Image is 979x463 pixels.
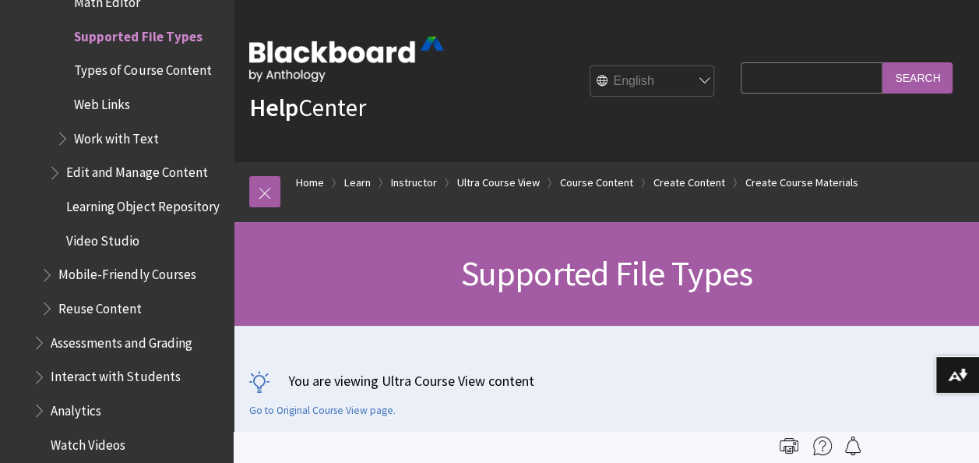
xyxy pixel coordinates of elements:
[74,125,158,147] span: Work with Text
[391,173,437,193] a: Instructor
[249,92,366,123] a: HelpCenter
[66,228,139,249] span: Video Studio
[344,173,371,193] a: Learn
[460,252,752,295] span: Supported File Types
[74,91,130,112] span: Web Links
[249,404,396,418] a: Go to Original Course View page.
[51,432,125,453] span: Watch Videos
[745,173,858,193] a: Create Course Materials
[590,66,715,97] select: Site Language Selector
[560,173,633,193] a: Course Content
[843,436,862,455] img: Follow this page
[58,295,142,316] span: Reuse Content
[74,58,211,79] span: Types of Course Content
[51,398,101,419] span: Analytics
[51,364,180,385] span: Interact with Students
[58,262,195,283] span: Mobile-Friendly Courses
[249,37,444,82] img: Blackboard by Anthology
[66,160,207,181] span: Edit and Manage Content
[813,436,832,455] img: More help
[882,62,953,93] input: Search
[780,436,798,455] img: Print
[457,173,540,193] a: Ultra Course View
[74,23,202,44] span: Supported File Types
[51,330,192,351] span: Assessments and Grading
[249,371,963,391] p: You are viewing Ultra Course View content
[653,173,725,193] a: Create Content
[66,193,219,214] span: Learning Object Repository
[296,173,324,193] a: Home
[249,92,298,123] strong: Help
